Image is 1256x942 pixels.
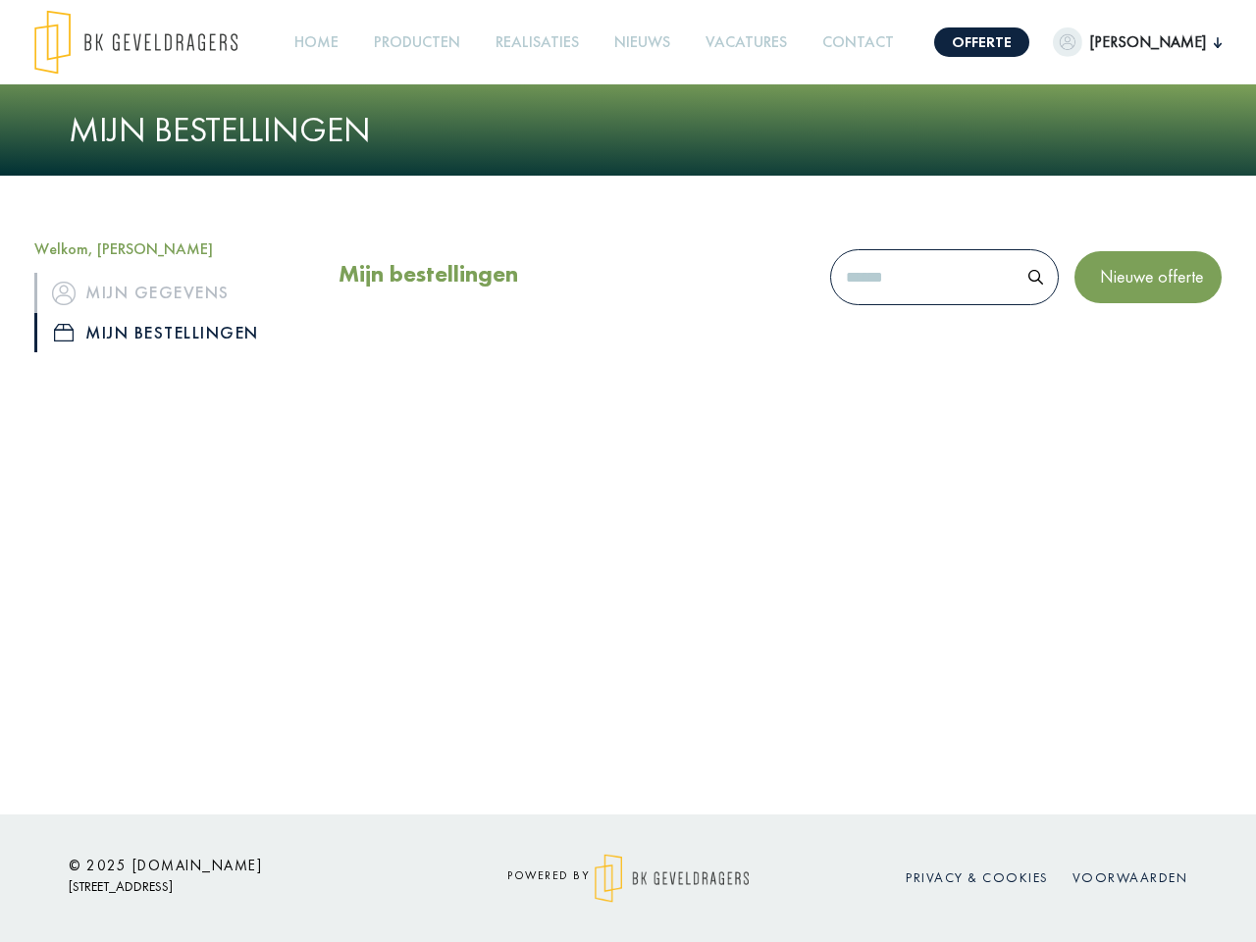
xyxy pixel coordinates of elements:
[69,857,422,874] h6: © 2025 [DOMAIN_NAME]
[698,21,795,65] a: Vacatures
[52,282,76,305] img: icon
[1028,270,1043,285] img: search.svg
[1074,251,1222,302] button: Nieuwe offerte
[451,854,805,903] div: powered by
[814,21,902,65] a: Contact
[1092,265,1204,288] span: Nieuwe offerte
[34,239,309,258] h5: Welkom, [PERSON_NAME]
[34,10,237,75] img: logo
[69,874,422,899] p: [STREET_ADDRESS]
[1082,30,1214,54] span: [PERSON_NAME]
[488,21,587,65] a: Realisaties
[54,324,74,341] img: icon
[1053,27,1082,57] img: dummypic.png
[606,21,678,65] a: Nieuws
[366,21,468,65] a: Producten
[595,854,749,903] img: logo
[287,21,346,65] a: Home
[34,313,309,352] a: iconMijn bestellingen
[34,273,309,312] a: iconMijn gegevens
[339,260,518,288] h2: Mijn bestellingen
[1053,27,1222,57] button: [PERSON_NAME]
[906,868,1049,886] a: Privacy & cookies
[1073,868,1188,886] a: Voorwaarden
[934,27,1029,57] a: Offerte
[69,109,1187,151] h1: Mijn bestellingen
